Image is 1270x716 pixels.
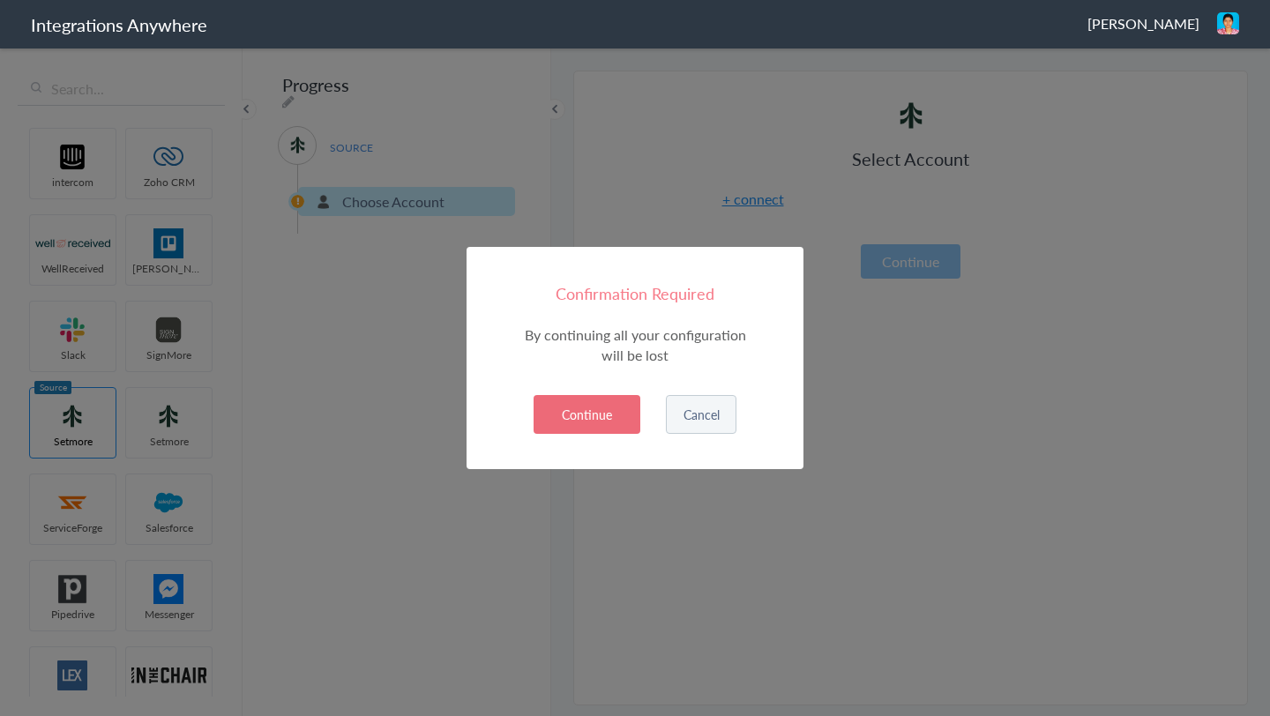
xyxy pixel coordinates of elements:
[534,395,640,434] button: Continue
[1217,12,1239,34] img: naga.png
[515,324,755,365] p: By continuing all your configuration will be lost
[31,12,207,37] h1: Integrations Anywhere
[1087,13,1199,34] span: [PERSON_NAME]
[515,282,755,304] h4: Confirmation Required
[666,395,736,434] button: Cancel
